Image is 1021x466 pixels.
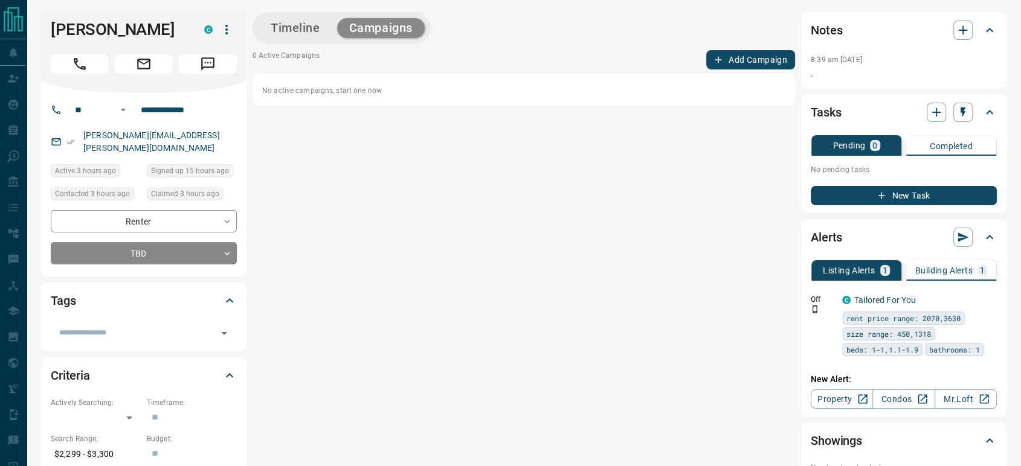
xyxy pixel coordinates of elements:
[51,361,237,390] div: Criteria
[811,373,997,386] p: New Alert:
[929,343,980,356] span: bathrooms: 1
[854,295,916,305] a: Tailored For You
[116,103,130,117] button: Open
[823,266,875,275] p: Listing Alerts
[811,98,997,127] div: Tasks
[51,444,141,464] p: $2,299 - $3,300
[811,389,873,409] a: Property
[811,68,997,80] p: .
[204,25,213,34] div: condos.ca
[147,397,237,408] p: Timeframe:
[51,433,141,444] p: Search Range:
[179,54,237,74] span: Message
[842,296,851,304] div: condos.ca
[151,165,229,177] span: Signed up 15 hours ago
[216,325,233,342] button: Open
[66,138,75,146] svg: Email Verified
[51,54,109,74] span: Call
[872,389,935,409] a: Condos
[811,426,997,455] div: Showings
[51,187,141,204] div: Fri Aug 15 2025
[935,389,997,409] a: Mr.Loft
[253,50,320,69] p: 0 Active Campaigns
[51,242,237,264] div: TBD
[811,21,842,40] h2: Notes
[147,164,237,181] div: Thu Aug 14 2025
[833,141,865,150] p: Pending
[706,50,795,69] button: Add Campaign
[811,228,842,247] h2: Alerts
[147,187,237,204] div: Fri Aug 15 2025
[51,291,76,310] h2: Tags
[846,312,961,324] span: rent price range: 2070,3630
[846,328,931,340] span: size range: 450,1318
[115,54,173,74] span: Email
[883,266,887,275] p: 1
[337,18,425,38] button: Campaigns
[811,223,997,252] div: Alerts
[51,164,141,181] div: Fri Aug 15 2025
[55,165,116,177] span: Active 3 hours ago
[872,141,877,150] p: 0
[51,210,237,232] div: Renter
[262,85,785,96] p: No active campaigns, start one now
[51,397,141,408] p: Actively Searching:
[811,186,997,205] button: New Task
[846,343,918,356] span: beds: 1-1,1.1-1.9
[83,130,220,153] a: [PERSON_NAME][EMAIL_ADDRESS][PERSON_NAME][DOMAIN_NAME]
[151,188,219,200] span: Claimed 3 hours ago
[811,431,862,450] h2: Showings
[51,286,237,315] div: Tags
[55,188,130,200] span: Contacted 3 hours ago
[259,18,332,38] button: Timeline
[980,266,985,275] p: 1
[51,366,90,385] h2: Criteria
[811,161,997,179] p: No pending tasks
[915,266,973,275] p: Building Alerts
[147,433,237,444] p: Budget:
[811,56,862,64] p: 8:39 am [DATE]
[811,103,841,122] h2: Tasks
[811,16,997,45] div: Notes
[811,305,819,313] svg: Push Notification Only
[811,294,835,305] p: Off
[930,142,973,150] p: Completed
[51,20,186,39] h1: [PERSON_NAME]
